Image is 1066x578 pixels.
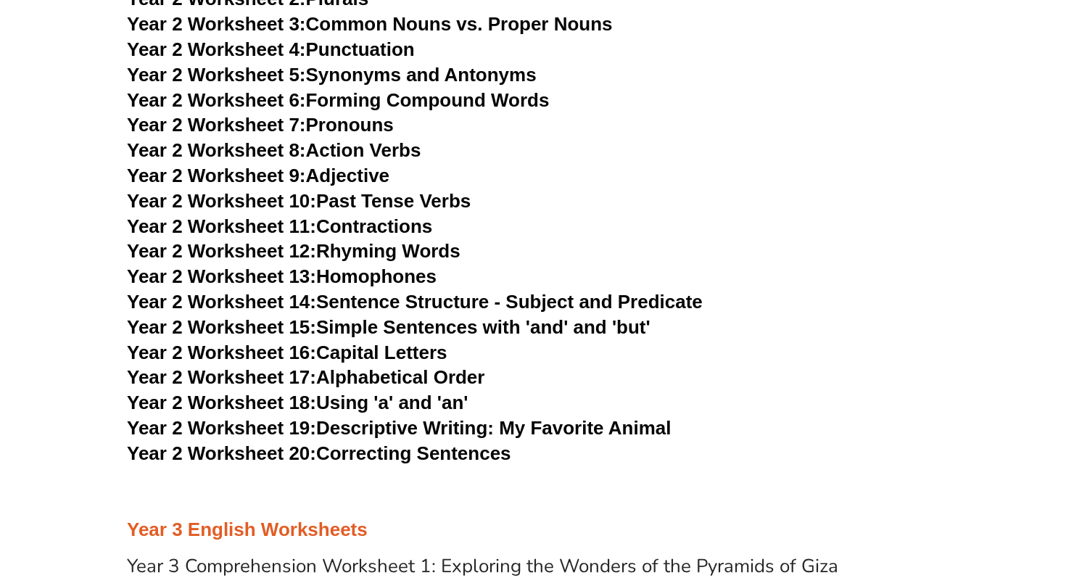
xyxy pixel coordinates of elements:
span: Year 2 Worksheet 18: [127,392,316,413]
span: Year 2 Worksheet 9: [127,165,306,186]
a: Year 2 Worksheet 20:Correcting Sentences [127,442,511,464]
a: Year 2 Worksheet 14:Sentence Structure - Subject and Predicate [127,291,703,313]
span: Year 2 Worksheet 6: [127,89,306,111]
a: Year 2 Worksheet 13:Homophones [127,265,437,287]
span: Year 2 Worksheet 20: [127,442,316,464]
a: Year 2 Worksheet 6:Forming Compound Words [127,89,549,111]
a: Year 2 Worksheet 8:Action Verbs [127,139,421,161]
a: Year 2 Worksheet 15:Simple Sentences with 'and' and 'but' [127,316,650,338]
span: Year 2 Worksheet 15: [127,316,316,338]
a: Year 2 Worksheet 4:Punctuation [127,38,415,60]
span: Year 2 Worksheet 8: [127,139,306,161]
span: Year 2 Worksheet 5: [127,64,306,86]
a: Year 2 Worksheet 18:Using 'a' and 'an' [127,392,468,413]
span: Year 2 Worksheet 12: [127,240,316,262]
h3: Year 3 English Worksheets [127,518,939,542]
a: Year 2 Worksheet 16:Capital Letters [127,342,447,363]
a: Year 2 Worksheet 10:Past Tense Verbs [127,190,471,212]
a: Year 2 Worksheet 12:Rhyming Words [127,240,460,262]
span: Year 2 Worksheet 11: [127,215,316,237]
iframe: Chat Widget [817,414,1066,578]
span: Year 2 Worksheet 14: [127,291,316,313]
span: Year 2 Worksheet 19: [127,417,316,439]
span: Year 2 Worksheet 10: [127,190,316,212]
span: Year 2 Worksheet 16: [127,342,316,363]
span: Year 2 Worksheet 7: [127,114,306,136]
a: Year 2 Worksheet 11:Contractions [127,215,432,237]
a: Year 2 Worksheet 7:Pronouns [127,114,394,136]
a: Year 2 Worksheet 17:Alphabetical Order [127,366,484,388]
span: Year 2 Worksheet 17: [127,366,316,388]
span: Year 2 Worksheet 4: [127,38,306,60]
span: Year 2 Worksheet 3: [127,13,306,35]
span: Year 2 Worksheet 13: [127,265,316,287]
a: Year 2 Worksheet 9:Adjective [127,165,389,186]
a: Year 2 Worksheet 19:Descriptive Writing: My Favorite Animal [127,417,671,439]
a: Year 2 Worksheet 3:Common Nouns vs. Proper Nouns [127,13,613,35]
a: Year 2 Worksheet 5:Synonyms and Antonyms [127,64,537,86]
